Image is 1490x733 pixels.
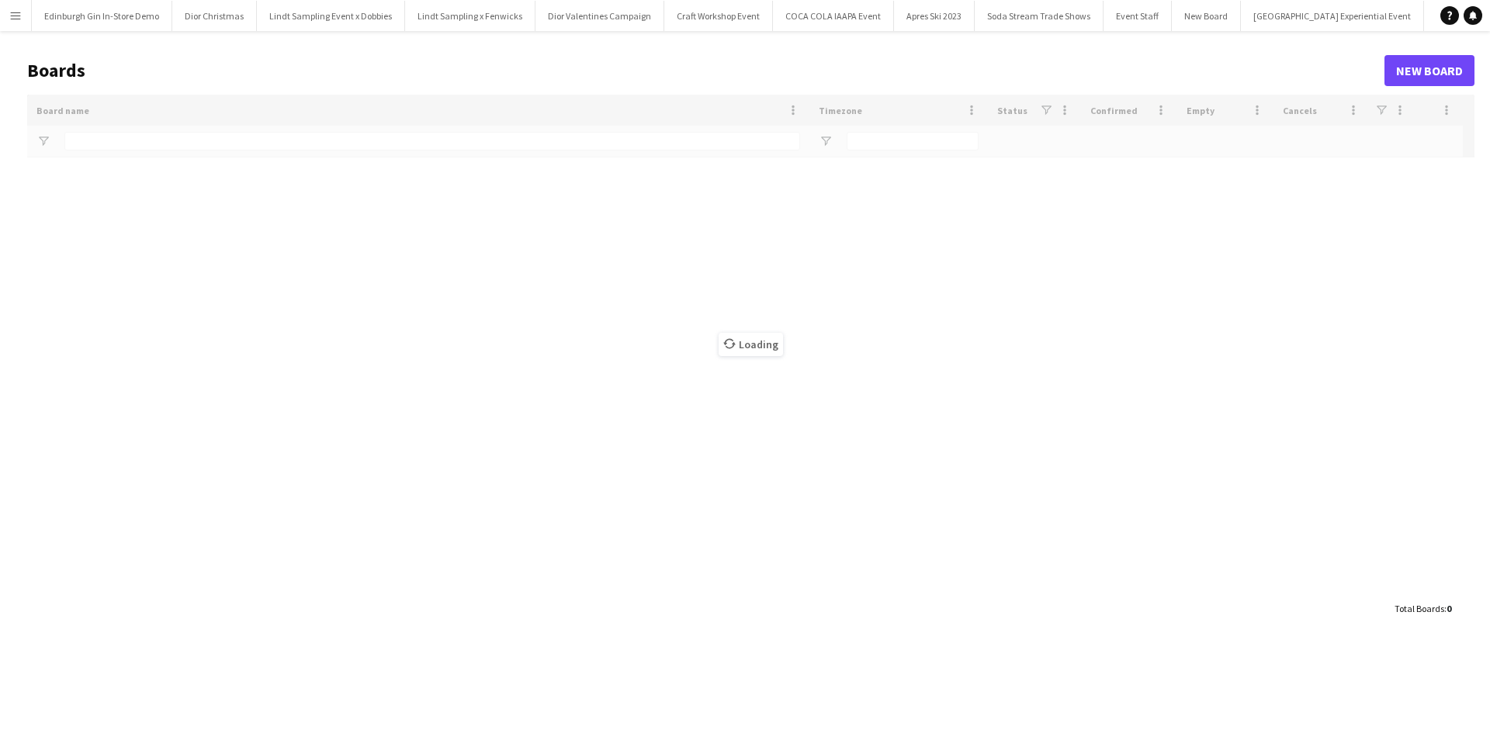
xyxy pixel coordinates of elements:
button: Edinburgh Gin In-Store Demo [32,1,172,31]
button: Dior Valentines Campaign [535,1,664,31]
span: Total Boards [1395,603,1444,614]
button: Apres Ski 2023 [894,1,975,31]
button: COCA COLA IAAPA Event [773,1,894,31]
button: Event Staff [1104,1,1172,31]
button: New Board [1172,1,1241,31]
button: Lindt Sampling Event x Dobbies [257,1,405,31]
button: Lindt Sampling x Fenwicks [405,1,535,31]
span: 0 [1447,603,1451,614]
span: Loading [719,333,783,356]
div: : [1395,593,1451,624]
a: New Board [1384,55,1474,86]
button: Craft Workshop Event [664,1,773,31]
button: [GEOGRAPHIC_DATA] Experiential Event [1241,1,1424,31]
button: Soda Stream Trade Shows [975,1,1104,31]
button: Dior Christmas [172,1,257,31]
h1: Boards [27,59,1384,82]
